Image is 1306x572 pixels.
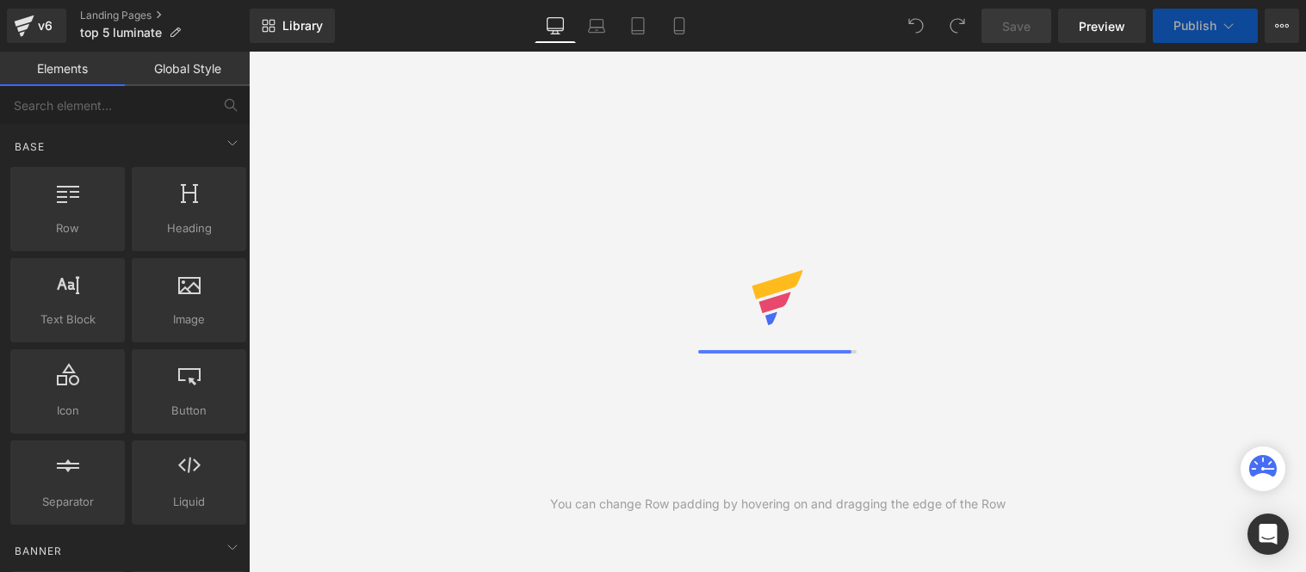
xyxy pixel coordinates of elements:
a: Landing Pages [80,9,250,22]
span: Icon [15,402,120,420]
span: Image [137,311,241,329]
span: Library [282,18,323,34]
span: top 5 luminate [80,26,162,40]
a: Preview [1058,9,1146,43]
span: Separator [15,493,120,511]
div: Open Intercom Messenger [1247,514,1289,555]
span: Save [1002,17,1031,35]
a: Desktop [535,9,576,43]
a: v6 [7,9,66,43]
button: More [1265,9,1299,43]
span: Heading [137,219,241,237]
span: Text Block [15,311,120,329]
span: Banner [13,543,64,559]
div: v6 [34,15,56,37]
span: Button [137,402,241,420]
div: You can change Row padding by hovering on and dragging the edge of the Row [550,495,1006,514]
button: Publish [1153,9,1258,43]
a: Mobile [659,9,700,43]
span: Base [13,138,46,155]
span: Row [15,219,120,237]
span: Liquid [137,493,241,511]
a: Laptop [576,9,617,43]
a: New Library [250,9,335,43]
button: Undo [899,9,933,43]
span: Publish [1173,19,1216,33]
span: Preview [1079,17,1125,35]
button: Redo [940,9,975,43]
a: Tablet [617,9,659,43]
a: Global Style [125,52,250,86]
